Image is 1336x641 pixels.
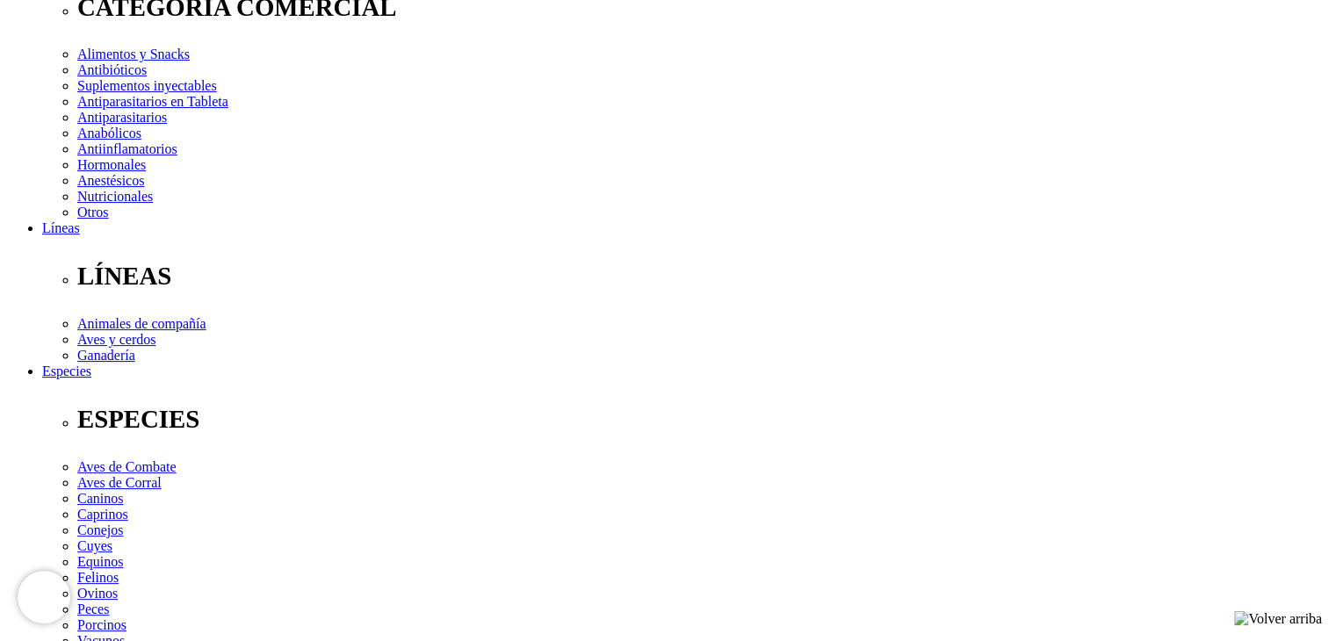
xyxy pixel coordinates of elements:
[77,554,123,569] a: Equinos
[77,110,167,125] a: Antiparasitarios
[77,141,177,156] a: Antiinflamatorios
[77,570,119,585] a: Felinos
[42,220,80,235] a: Líneas
[77,405,1329,434] p: ESPECIES
[77,475,162,490] a: Aves de Corral
[77,126,141,140] a: Anabólicos
[77,189,153,204] a: Nutricionales
[77,78,217,93] a: Suplementos inyectables
[77,47,190,61] a: Alimentos y Snacks
[18,571,70,623] iframe: Brevo live chat
[77,157,146,172] a: Hormonales
[77,62,147,77] a: Antibióticos
[77,617,126,632] a: Porcinos
[77,348,135,363] a: Ganadería
[42,364,91,378] a: Especies
[1234,611,1322,627] img: Volver arriba
[77,491,123,506] a: Caninos
[77,522,123,537] a: Conejos
[77,94,228,109] a: Antiparasitarios en Tableta
[77,262,1329,291] p: LÍNEAS
[77,459,177,474] a: Aves de Combate
[77,316,206,331] a: Animales de compañía
[77,601,109,616] a: Peces
[77,586,118,601] a: Ovinos
[77,173,144,188] a: Anestésicos
[77,205,109,220] a: Otros
[77,538,112,553] a: Cuyes
[77,507,128,522] a: Caprinos
[77,332,155,347] a: Aves y cerdos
